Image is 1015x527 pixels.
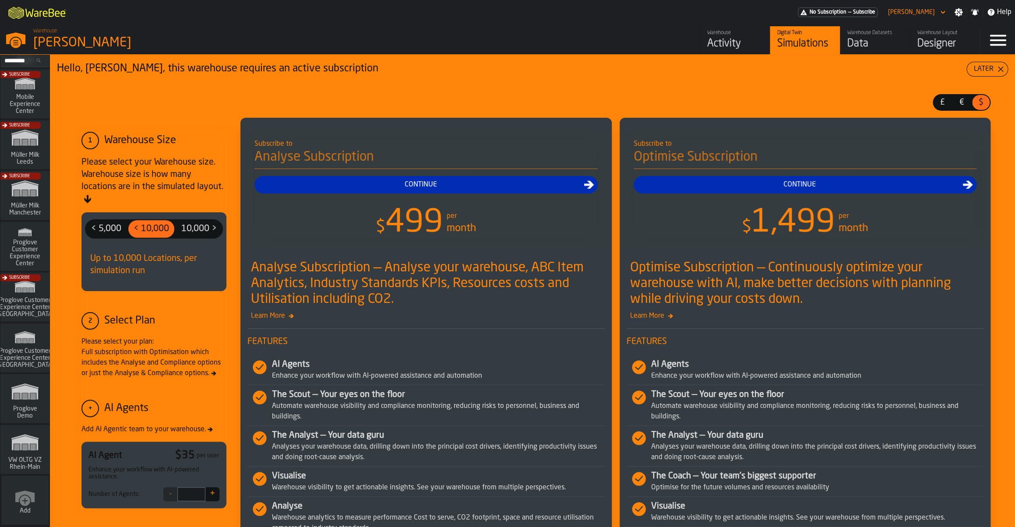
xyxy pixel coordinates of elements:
[848,9,851,15] span: —
[81,156,226,205] div: Please select your Warehouse size. Warehouse size is how many locations are in the simulated layout.
[447,211,457,221] div: per
[651,442,984,463] div: Analyses your warehouse data, drilling down into the principal cost drivers, identifying producti...
[853,9,875,15] span: Subscribe
[983,7,1015,18] label: button-toggle-Help
[980,26,1015,54] label: button-toggle-Menu
[127,219,175,239] label: button-switch-multi-< 10,000
[1,475,49,526] a: link-to-/wh/new
[934,95,951,110] div: thumb
[86,220,127,238] div: thumb
[178,222,220,236] span: 10,000 >
[376,218,385,236] span: $
[272,358,605,371] div: AI Agents
[81,312,99,330] div: 2
[839,211,849,221] div: per
[0,69,49,120] a: link-to-/wh/i/cb11a009-84d7-4d5a-887e-1404102f8323/simulations
[651,358,984,371] div: AI Agents
[88,450,122,462] div: AI Agent
[104,401,148,415] div: AI Agents
[972,95,990,110] div: thumb
[707,37,763,51] div: Activity
[9,123,30,128] span: Subscribe
[651,513,984,523] div: Warehouse visibility to get actionable insights. See your warehouse from multiple perspectives.
[4,456,46,470] span: VW OLTG VZ Rhein-Main
[952,94,971,111] label: button-switch-multi-€
[385,207,443,239] span: 499
[953,95,970,110] div: thumb
[0,221,49,272] a: link-to-/wh/i/ad8a128b-0962-41b6-b9c5-f48cc7973f93/simulations
[971,94,990,111] label: button-switch-multi-$
[9,275,30,280] span: Subscribe
[917,30,973,36] div: Warehouse Layout
[205,487,219,501] button: +
[627,336,984,348] span: Features
[4,405,46,419] span: Proglove Demo
[651,371,984,381] div: Enhance your workflow with AI-powered assistance and automation
[0,120,49,171] a: link-to-/wh/i/9ddcc54a-0a13-4fa4-8169-7a9b979f5f30/simulations
[163,487,177,501] button: -
[85,219,127,239] label: button-switch-multi-< 5,000
[840,26,910,54] a: link-to-/wh/i/72fe6713-8242-4c3c-8adf-5d67388ea6d5/data
[810,9,846,15] span: No Subscription
[634,139,977,149] div: Subscribe to
[57,62,966,76] div: Hello, [PERSON_NAME], this warehouse requires an active subscription
[81,400,99,417] div: +
[9,72,30,77] span: Subscribe
[707,30,763,36] div: Warehouse
[272,482,605,493] div: Warehouse visibility to get actionable insights. See your warehouse from multiple perspectives.
[254,149,598,169] h4: Analyse Subscription
[104,134,176,148] div: Warehouse Size
[88,491,140,498] div: Number of Agents:
[910,26,980,54] a: link-to-/wh/i/72fe6713-8242-4c3c-8adf-5d67388ea6d5/designer
[967,8,983,17] label: button-toggle-Notifications
[651,500,984,513] div: Visualise
[85,246,223,284] div: Up to 10,000 Locations, per simulation run
[700,26,770,54] a: link-to-/wh/i/72fe6713-8242-4c3c-8adf-5d67388ea6d5/feed/
[885,7,947,18] div: DropdownMenuValue-Sebastian Petruch Petruch
[651,389,984,401] div: The Scout — Your eyes on the floor
[742,218,751,236] span: $
[272,500,605,513] div: Analyse
[81,424,226,435] div: Add AI Agentic team to your warehouse.
[272,442,605,463] div: Analyses your warehouse data, drilling down into the principal cost drivers, identifying producti...
[997,7,1011,18] span: Help
[751,207,835,239] span: 1,499
[0,171,49,221] a: link-to-/wh/i/b09612b5-e9f1-4a3a-b0a4-784729d61419/simulations
[130,222,173,236] span: < 10,000
[33,35,270,51] div: [PERSON_NAME]
[0,425,49,475] a: link-to-/wh/i/44979e6c-6f66-405e-9874-c1e29f02a54a/simulations
[651,470,984,482] div: The Coach — Your team's biggest supporter
[104,314,155,328] div: Select Plan
[627,311,984,321] span: Learn More
[888,9,935,16] div: DropdownMenuValue-Sebastian Petruch Petruch
[634,176,977,193] button: button-Continue
[839,221,868,235] div: month
[254,139,598,149] div: Subscribe to
[935,97,949,108] span: £
[254,176,598,193] button: button-Continue
[272,401,605,422] div: Automate warehouse visibility and compliance monitoring, reducing risks to personnel, business an...
[777,37,833,51] div: Simulations
[777,30,833,36] div: Digital Twin
[970,64,997,74] div: Later
[798,7,878,17] a: link-to-/wh/i/72fe6713-8242-4c3c-8adf-5d67388ea6d5/pricing/
[974,97,988,108] span: $
[933,94,952,111] label: button-switch-multi-£
[247,336,605,348] span: Features
[175,219,223,239] label: button-switch-multi-10,000 >
[634,149,977,169] h4: Optimise Subscription
[4,239,46,267] span: Proglove Customer Experience Center
[128,220,174,238] div: thumb
[0,272,49,323] a: link-to-/wh/i/fa949e79-6535-42a1-9210-3ec8e248409d/simulations
[0,323,49,374] a: link-to-/wh/i/b725f59e-a7b8-4257-9acf-85a504d5909c/simulations
[651,401,984,422] div: Automate warehouse visibility and compliance monitoring, reducing risks to personnel, business an...
[258,179,584,190] div: Continue
[651,429,984,442] div: The Analyst — Your data guru
[33,28,57,34] span: Warehouse
[798,7,878,17] div: Menu Subscription
[770,26,840,54] a: link-to-/wh/i/72fe6713-8242-4c3c-8adf-5d67388ea6d5/simulations
[251,260,605,307] div: Analyse Subscription — Analyse your warehouse, ABC Item Analytics, Industry Standards KPIs, Resou...
[0,374,49,425] a: link-to-/wh/i/e36b03eb-bea5-40ab-83a2-6422b9ded721/simulations
[651,482,984,493] div: Optimise for the future volumes and resources availability
[88,222,125,236] span: < 5,000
